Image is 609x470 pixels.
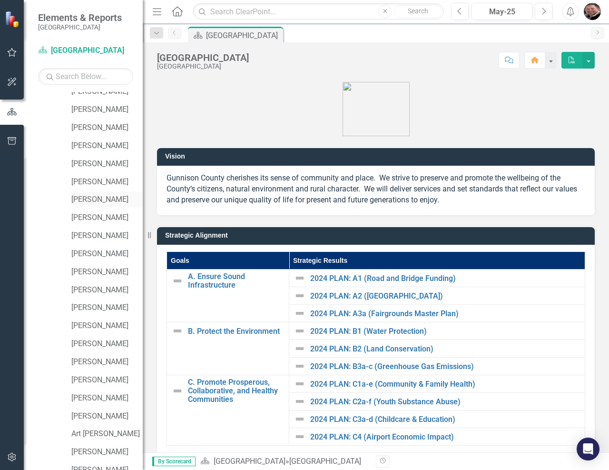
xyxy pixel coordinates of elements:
[188,272,284,289] a: A. Ensure Sound Infrastructure
[165,153,590,160] h3: Vision
[167,375,289,446] td: Double-Click to Edit Right Click for Context Menu
[294,396,305,407] img: Not Defined
[193,3,444,20] input: Search ClearPoint...
[172,385,183,397] img: Not Defined
[310,398,580,406] a: 2024 PLAN: C2a-f (Youth Substance Abuse)
[475,6,529,18] div: May-25
[310,362,580,371] a: 2024 PLAN: B3a-c (Greenhouse Gas Emissions)
[310,274,580,283] a: 2024 PLAN: A1 (Road and Bridge Funding)
[71,212,143,223] a: [PERSON_NAME]
[289,322,585,340] td: Double-Click to Edit Right Click for Context Menu
[289,410,585,428] td: Double-Click to Edit Right Click for Context Menu
[38,12,122,23] span: Elements & Reports
[289,358,585,375] td: Double-Click to Edit Right Click for Context Menu
[71,267,143,278] a: [PERSON_NAME]
[289,340,585,358] td: Double-Click to Edit Right Click for Context Menu
[289,305,585,322] td: Double-Click to Edit Right Click for Context Menu
[294,378,305,390] img: Not Defined
[188,378,284,403] a: C. Promote Prosperous, Collaborative, and Healthy Communities
[71,122,143,133] a: [PERSON_NAME]
[200,456,369,467] div: »
[294,308,305,319] img: Not Defined
[172,325,183,337] img: Not Defined
[71,339,143,350] a: [PERSON_NAME]
[294,360,305,372] img: Not Defined
[38,45,133,56] a: [GEOGRAPHIC_DATA]
[310,433,580,441] a: 2024 PLAN: C4 (Airport Economic Impact)
[71,140,143,151] a: [PERSON_NAME]
[188,327,284,336] a: B. Protect the Environment
[214,457,285,466] a: [GEOGRAPHIC_DATA]
[157,52,249,63] div: [GEOGRAPHIC_DATA]
[71,230,143,241] a: [PERSON_NAME]
[289,270,585,287] td: Double-Click to Edit Right Click for Context Menu
[38,23,122,31] small: [GEOGRAPHIC_DATA]
[289,287,585,305] td: Double-Click to Edit Right Click for Context Menu
[294,272,305,284] img: Not Defined
[206,30,281,41] div: [GEOGRAPHIC_DATA]
[71,285,143,296] a: [PERSON_NAME]
[289,428,585,446] td: Double-Click to Edit Right Click for Context Menu
[294,290,305,301] img: Not Defined
[310,310,580,318] a: 2024 PLAN: A3a (Fairgrounds Master Plan)
[471,3,532,20] button: May-25
[71,159,143,170] a: [PERSON_NAME]
[310,292,580,300] a: 2024 PLAN: A2 ([GEOGRAPHIC_DATA])
[294,325,305,337] img: Not Defined
[5,11,21,28] img: ClearPoint Strategy
[167,173,585,206] p: Gunnison County cherishes its sense of community and place. We strive to preserve and promote the...
[310,327,580,336] a: 2024 PLAN: B1 (Water Protection)
[167,322,289,375] td: Double-Click to Edit Right Click for Context Menu
[71,447,143,458] a: [PERSON_NAME]
[152,457,196,466] span: By Scorecard
[71,411,143,422] a: [PERSON_NAME]
[71,86,143,97] a: [PERSON_NAME]
[577,438,599,460] div: Open Intercom Messenger
[71,177,143,188] a: [PERSON_NAME]
[71,357,143,368] a: [PERSON_NAME]
[343,82,410,136] img: Gunnison%20Co%20Logo%20E-small.png
[167,270,289,322] td: Double-Click to Edit Right Click for Context Menu
[38,68,133,85] input: Search Below...
[408,7,428,15] span: Search
[294,431,305,442] img: Not Defined
[157,63,249,70] div: [GEOGRAPHIC_DATA]
[71,320,143,331] a: [PERSON_NAME]
[165,232,590,239] h3: Strategic Alignment
[310,345,580,353] a: 2024 PLAN: B2 (Land Conservation)
[71,104,143,115] a: [PERSON_NAME]
[71,249,143,260] a: [PERSON_NAME]
[584,3,601,20] img: Matthew Birnie
[310,380,580,389] a: 2024 PLAN: C1a-e (Community & Family Health)
[289,393,585,410] td: Double-Click to Edit Right Click for Context Menu
[71,375,143,386] a: [PERSON_NAME]
[394,5,442,18] button: Search
[172,275,183,287] img: Not Defined
[294,343,305,354] img: Not Defined
[71,302,143,313] a: [PERSON_NAME]
[289,375,585,393] td: Double-Click to Edit Right Click for Context Menu
[71,429,143,440] a: Art [PERSON_NAME]
[289,457,361,466] div: [GEOGRAPHIC_DATA]
[71,393,143,404] a: [PERSON_NAME]
[294,413,305,425] img: Not Defined
[310,415,580,424] a: 2024 PLAN: C3a-d (Childcare & Education)
[71,194,143,205] a: [PERSON_NAME]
